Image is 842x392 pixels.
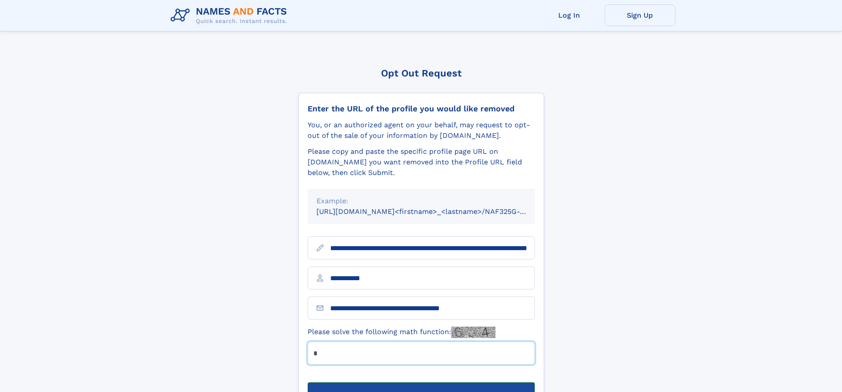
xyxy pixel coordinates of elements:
[167,4,294,27] img: Logo Names and Facts
[308,104,535,114] div: Enter the URL of the profile you would like removed
[308,327,495,338] label: Please solve the following math function:
[298,68,544,79] div: Opt Out Request
[308,146,535,178] div: Please copy and paste the specific profile page URL on [DOMAIN_NAME] you want removed into the Pr...
[308,120,535,141] div: You, or an authorized agent on your behalf, may request to opt-out of the sale of your informatio...
[316,196,526,206] div: Example:
[605,4,675,26] a: Sign Up
[316,207,552,216] small: [URL][DOMAIN_NAME]<firstname>_<lastname>/NAF325G-xxxxxxxx
[534,4,605,26] a: Log In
